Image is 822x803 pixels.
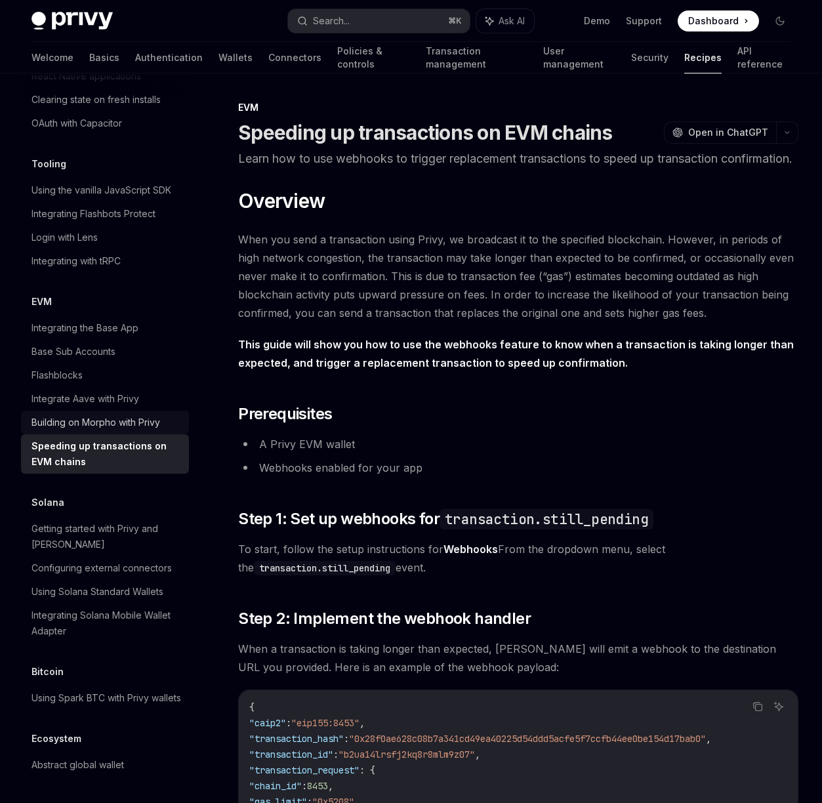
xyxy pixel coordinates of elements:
div: Building on Morpho with Privy [31,415,160,430]
a: OAuth with Capacitor [21,112,189,135]
div: Clearing state on fresh installs [31,92,161,108]
h1: Speeding up transactions on EVM chains [238,121,613,144]
span: : [344,733,349,745]
a: API reference [737,42,791,73]
button: Ask AI [770,698,787,715]
div: Speeding up transactions on EVM chains [31,438,181,470]
a: Base Sub Accounts [21,340,189,363]
span: , [360,717,365,729]
a: User management [543,42,615,73]
h5: Solana [31,495,64,510]
span: When a transaction is taking longer than expected, [PERSON_NAME] will emit a webhook to the desti... [238,640,798,676]
span: Step 2: Implement the webhook handler [238,608,531,629]
a: Speeding up transactions on EVM chains [21,434,189,474]
span: : [302,780,307,792]
a: Connectors [268,42,321,73]
span: Open in ChatGPT [688,126,768,139]
a: Security [631,42,668,73]
span: "caip2" [249,717,286,729]
a: Authentication [135,42,203,73]
div: Using Solana Standard Wallets [31,584,163,600]
img: dark logo [31,12,113,30]
li: Webhooks enabled for your app [238,459,798,477]
h5: Tooling [31,156,66,172]
span: : { [360,764,375,776]
div: Login with Lens [31,230,98,245]
div: Integrating with tRPC [31,253,121,269]
span: When you send a transaction using Privy, we broadcast it to the specified blockchain. However, in... [238,230,798,322]
div: OAuth with Capacitor [31,115,122,131]
div: Integrate Aave with Privy [31,391,139,407]
span: : [333,749,339,760]
h5: Ecosystem [31,731,81,747]
div: Integrating Solana Mobile Wallet Adapter [31,607,181,639]
div: Base Sub Accounts [31,344,115,360]
p: Learn how to use webhooks to trigger replacement transactions to speed up transaction confirmation. [238,150,798,168]
h5: Bitcoin [31,664,64,680]
span: "b2ua14lrsfj2kq8r8mlm9z07" [339,749,475,760]
div: Abstract global wallet [31,757,124,773]
div: Using the vanilla JavaScript SDK [31,182,171,198]
a: Recipes [684,42,722,73]
a: Abstract global wallet [21,753,189,777]
a: Configuring external connectors [21,556,189,580]
div: EVM [238,101,798,114]
a: Using Solana Standard Wallets [21,580,189,604]
a: Getting started with Privy and [PERSON_NAME] [21,517,189,556]
div: Getting started with Privy and [PERSON_NAME] [31,521,181,552]
button: Search...⌘K [288,9,470,33]
a: Basics [89,42,119,73]
a: Transaction management [426,42,527,73]
button: Ask AI [476,9,534,33]
div: Flashblocks [31,367,83,383]
a: Flashblocks [21,363,189,387]
a: Integrating Flashbots Protect [21,202,189,226]
a: Login with Lens [21,226,189,249]
span: To start, follow the setup instructions for From the dropdown menu, select the event. [238,540,798,577]
a: Demo [584,14,610,28]
a: Welcome [31,42,73,73]
a: Dashboard [678,10,759,31]
a: Using Spark BTC with Privy wallets [21,686,189,710]
span: , [475,749,480,760]
span: "0x28f0ae628c08b7a341cd49ea40225d54ddd5acfe5f7ccfb44ee0be154d17bab0" [349,733,706,745]
div: Integrating the Base App [31,320,138,336]
span: "chain_id" [249,780,302,792]
span: "eip155:8453" [291,717,360,729]
div: Configuring external connectors [31,560,172,576]
button: Open in ChatGPT [664,121,776,144]
span: { [249,701,255,713]
a: Support [626,14,662,28]
a: Integrating the Base App [21,316,189,340]
span: , [706,733,711,745]
a: Integrate Aave with Privy [21,387,189,411]
a: Integrating Solana Mobile Wallet Adapter [21,604,189,643]
a: Policies & controls [337,42,410,73]
a: Building on Morpho with Privy [21,411,189,434]
a: Integrating with tRPC [21,249,189,273]
span: "transaction_request" [249,764,360,776]
span: , [328,780,333,792]
button: Toggle dark mode [770,10,791,31]
div: Search... [313,13,350,29]
span: Dashboard [688,14,739,28]
button: Copy the contents from the code block [749,698,766,715]
code: transaction.still_pending [440,509,653,529]
a: Webhooks [443,543,498,556]
div: Integrating Flashbots Protect [31,206,155,222]
span: ⌘ K [448,16,462,26]
span: : [286,717,291,729]
span: Overview [238,189,325,213]
span: Step 1: Set up webhooks for [238,508,653,529]
span: "transaction_id" [249,749,333,760]
a: Wallets [218,42,253,73]
code: transaction.still_pending [254,561,396,575]
span: Prerequisites [238,403,332,424]
div: Using Spark BTC with Privy wallets [31,690,181,706]
li: A Privy EVM wallet [238,435,798,453]
a: Clearing state on fresh installs [21,88,189,112]
strong: This guide will show you how to use the webhooks feature to know when a transaction is taking lon... [238,338,794,369]
span: Ask AI [499,14,525,28]
a: Using the vanilla JavaScript SDK [21,178,189,202]
h5: EVM [31,294,52,310]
